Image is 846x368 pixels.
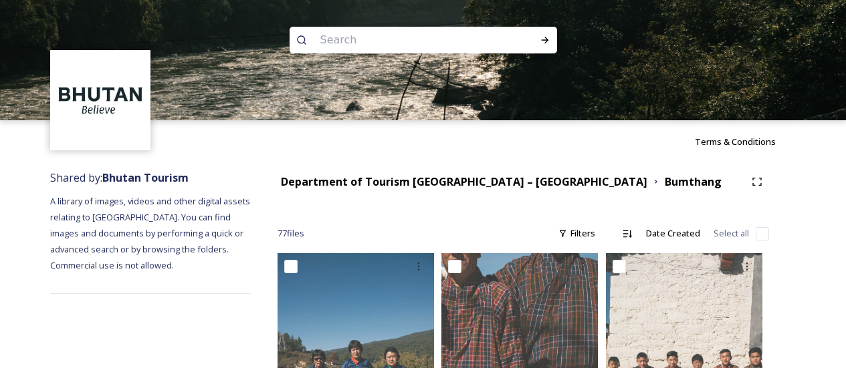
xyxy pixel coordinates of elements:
[278,227,304,240] span: 77 file s
[281,174,647,189] strong: Department of Tourism [GEOGRAPHIC_DATA] – [GEOGRAPHIC_DATA]
[50,195,252,271] span: A library of images, videos and other digital assets relating to [GEOGRAPHIC_DATA]. You can find ...
[552,220,602,246] div: Filters
[695,134,796,150] a: Terms & Conditions
[314,25,497,55] input: Search
[695,136,776,148] span: Terms & Conditions
[52,52,149,149] img: BT_Logo_BB_Lockup_CMYK_High%2520Res.jpg
[639,220,707,246] div: Date Created
[665,174,722,189] strong: Bumthang
[102,170,189,185] strong: Bhutan Tourism
[50,170,189,185] span: Shared by:
[714,227,749,240] span: Select all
